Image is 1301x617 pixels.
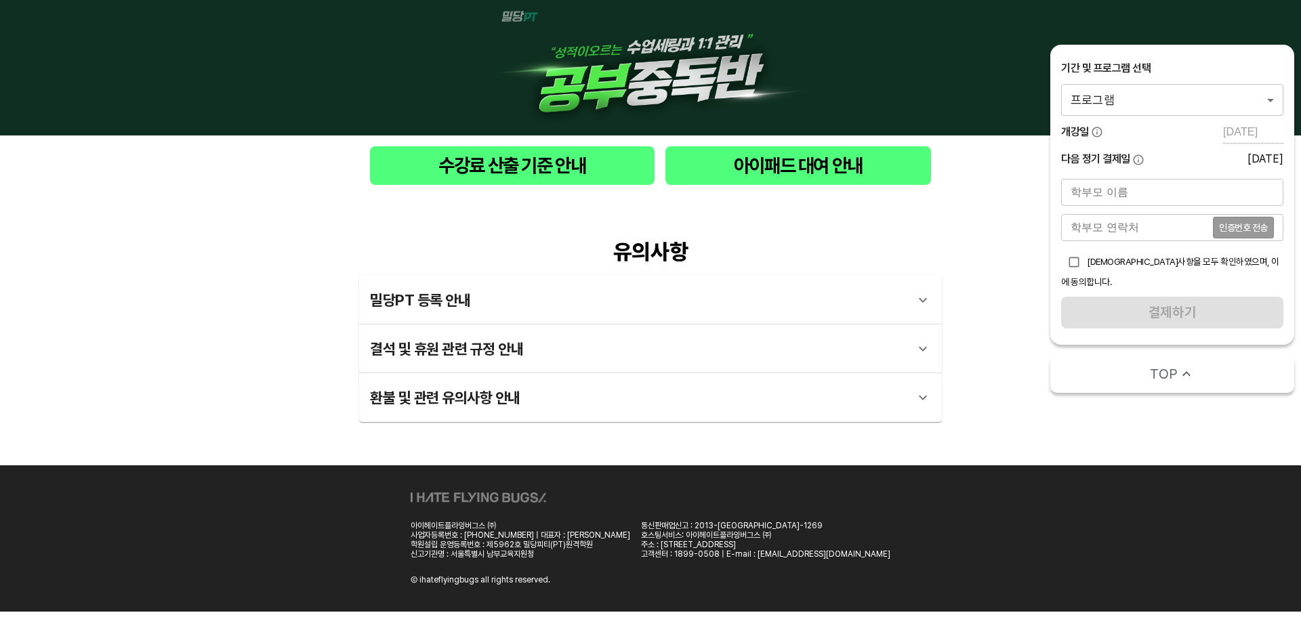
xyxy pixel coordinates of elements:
div: 고객센터 : 1899-0508 | E-mail : [EMAIL_ADDRESS][DOMAIN_NAME] [641,549,890,559]
div: 아이헤이트플라잉버그스 ㈜ [411,521,630,530]
div: 환불 및 관련 유의사항 안내 [370,381,907,414]
span: TOP [1150,364,1178,383]
div: 기간 및 프로그램 선택 [1061,61,1283,76]
span: 다음 정기 결제일 [1061,152,1130,167]
span: 개강일 [1061,125,1089,140]
div: 밀당PT 등록 안내 [359,276,942,324]
div: 밀당PT 등록 안내 [370,284,907,316]
div: 주소 : [STREET_ADDRESS] [641,540,890,549]
div: [DATE] [1247,152,1283,165]
div: Ⓒ ihateflyingbugs all rights reserved. [411,575,550,584]
div: 프로그램 [1061,84,1283,115]
div: 결석 및 휴원 관련 규정 안내 [370,333,907,365]
button: TOP [1050,356,1294,393]
span: 아이패드 대여 안내 [676,152,920,179]
span: [DEMOGRAPHIC_DATA]사항을 모두 확인하였으며, 이에 동의합니다. [1061,256,1279,287]
div: 사업자등록번호 : [PHONE_NUMBER] | 대표자 : [PERSON_NAME] [411,530,630,540]
input: 학부모 연락처를 입력해주세요 [1061,214,1213,241]
input: 학부모 이름을 입력해주세요 [1061,179,1283,206]
span: 수강료 산출 기준 안내 [381,152,644,179]
div: 유의사항 [359,239,942,265]
button: 수강료 산출 기준 안내 [370,146,655,185]
div: 환불 및 관련 유의사항 안내 [359,373,942,422]
img: ihateflyingbugs [411,492,546,503]
div: 통신판매업신고 : 2013-[GEOGRAPHIC_DATA]-1269 [641,521,890,530]
div: 호스팅서비스: 아이헤이트플라잉버그스 ㈜ [641,530,890,540]
div: 신고기관명 : 서울특별시 남부교육지원청 [411,549,630,559]
div: 학원설립 운영등록번호 : 제5962호 밀당피티(PT)원격학원 [411,540,630,549]
div: 결석 및 휴원 관련 규정 안내 [359,324,942,373]
button: 아이패드 대여 안내 [665,146,931,185]
img: 1 [488,11,813,125]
